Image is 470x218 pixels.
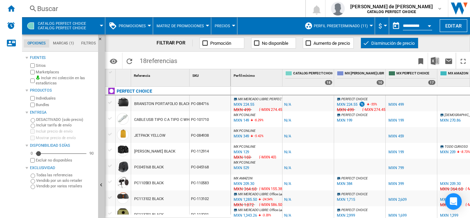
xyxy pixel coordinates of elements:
[388,102,404,107] div: Última actualización : martes, 26 de agosto de 2025 8:02
[362,106,380,113] div: ( )
[341,97,368,101] span: PERFECT CHOICE
[30,103,35,107] input: Bundles
[341,113,368,117] span: PERFECT CHOICE
[38,21,86,30] span: CATALOG PERFECT CHOICE:Catalog perfect choice
[254,134,261,138] span: -5.42
[336,106,354,113] div: Última actualización : lunes, 25 de agosto de 2025 14:07
[190,190,231,206] div: PC-113102
[234,134,249,138] div: Última actualización : martes, 26 de agosto de 2025 8:08
[122,53,136,69] button: Recargar
[36,117,95,122] label: DESACTIVADO (solo precio)
[190,127,231,143] div: PC-084938
[387,69,437,86] div: MX PERFECT CHOICE 17 offers sold by MX PERFECT CHOICE
[284,196,291,203] div: N/A
[215,17,234,34] button: Precios
[36,184,95,189] label: Vendido por varios retailers
[431,57,439,65] img: excel-24x24.png
[337,197,355,202] div: Última actualización : martes, 26 de agosto de 2025 8:05
[36,178,95,183] label: Vendido por un solo retailer
[396,71,436,77] span: MX PERFECT CHOICE
[423,19,436,31] button: Open calendar
[445,193,462,210] div: Open Intercom Messenger
[440,197,458,202] div: Última actualización : martes, 26 de agosto de 2025 13:35
[337,102,357,107] div: Última actualización : lunes, 25 de agosto de 2025 14:07
[234,145,256,148] span: MX PC ONLINE
[389,19,403,33] button: md-calendar
[31,179,35,184] input: Vendido por un solo retailer
[233,154,251,161] div: Última actualización : martes, 26 de agosto de 2025 8:03
[440,118,461,123] div: Última actualización : martes, 26 de agosto de 2025 8:03
[232,69,282,80] div: Perfil mínimo Sort None
[134,144,175,159] div: [PERSON_NAME] BLACK
[341,208,368,212] span: PERFECT CHOICE
[30,63,35,68] input: Sitios
[284,133,291,140] div: N/A
[147,57,177,64] span: referencias
[30,70,35,74] input: Marketplaces
[361,38,418,49] button: Disminución de precio
[337,213,355,218] div: Última actualización : martes, 26 de agosto de 2025 8:02
[284,69,334,86] div: CATALOG PERFECT CHOICE 18 offers sold by CATALOG PERFECT CHOICE
[134,96,191,112] div: BRANSTON PORTAFOLIO BLACK
[36,70,95,75] label: Marketplaces
[210,41,231,46] span: Promoción
[233,201,254,208] div: Última actualización : martes, 26 de agosto de 2025 12:21
[251,38,296,49] button: No disponible
[259,106,276,113] div: ( )
[440,150,456,154] div: Última actualización : martes, 26 de agosto de 2025 12:05
[284,180,291,187] div: N/A
[119,24,146,28] span: Promociones
[234,129,256,133] span: MX PC ONLINE
[238,97,268,101] span: MX MERCADO LIBRE
[262,197,270,201] span: -24.54
[445,145,468,148] span: TODO CURIOSO
[30,129,35,134] input: Incluir precio de envío
[24,39,49,48] md-tab-item: Opciones
[337,181,352,186] div: Última actualización : martes, 26 de agosto de 2025 8:05
[190,175,231,190] div: PC-110583
[260,203,282,207] span: -MXN 586.50
[36,102,95,107] label: Bundles
[36,129,95,134] label: Incluir precio de envío
[370,102,375,106] span: -55
[36,123,95,128] label: Incluir tarifa de envío
[136,53,181,67] span: 18
[232,69,282,80] div: Sort None
[359,101,365,107] img: test
[30,76,35,85] input: Incluir mi colección en las estadísticas
[238,192,268,196] span: MX MERCADO LIBRE
[157,40,193,46] div: FILTRAR POR
[30,136,35,140] input: Mostrar precio de envío
[36,63,95,68] label: Sitios
[30,165,95,171] div: Exclusividad
[442,53,456,69] button: Enviar este reporte por correo electrónico
[30,96,35,101] input: Individuales
[88,151,95,156] div: 90
[233,186,257,193] div: Última actualización : martes, 26 de agosto de 2025 12:05
[30,88,95,93] div: Productos
[253,133,257,141] i: %
[234,176,253,180] span: MX AMAZON
[378,17,385,34] button: $
[314,17,371,34] button: Perfil predeterminado (11)
[7,21,15,30] img: alerts-logo.svg
[117,69,131,80] div: Sort None
[36,75,40,80] img: mysite-bg-18x18.png
[134,112,195,128] div: CABLE USB TIPO C A TIPO C WHITE
[30,143,95,148] div: Disponibilidad 5 Días
[254,118,261,122] span: -6.29
[260,187,282,191] span: -MXN 155.38
[460,150,468,154] span: -8.73
[36,75,95,86] label: Incluir mi colección en las estadísticas
[284,165,291,172] div: N/A
[440,213,458,218] div: Última actualización : martes, 26 de agosto de 2025 9:28
[215,24,230,28] span: Precios
[284,101,291,108] div: N/A
[132,69,189,80] div: Sort None
[132,69,189,80] div: Referencia Sort None
[439,201,460,208] div: Última actualización : martes, 26 de agosto de 2025 13:35
[191,69,231,80] div: SKU Sort None
[428,80,436,85] div: 17 offers sold by MX PERFECT CHOICE
[314,24,368,28] span: Perfil predeterminado (11)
